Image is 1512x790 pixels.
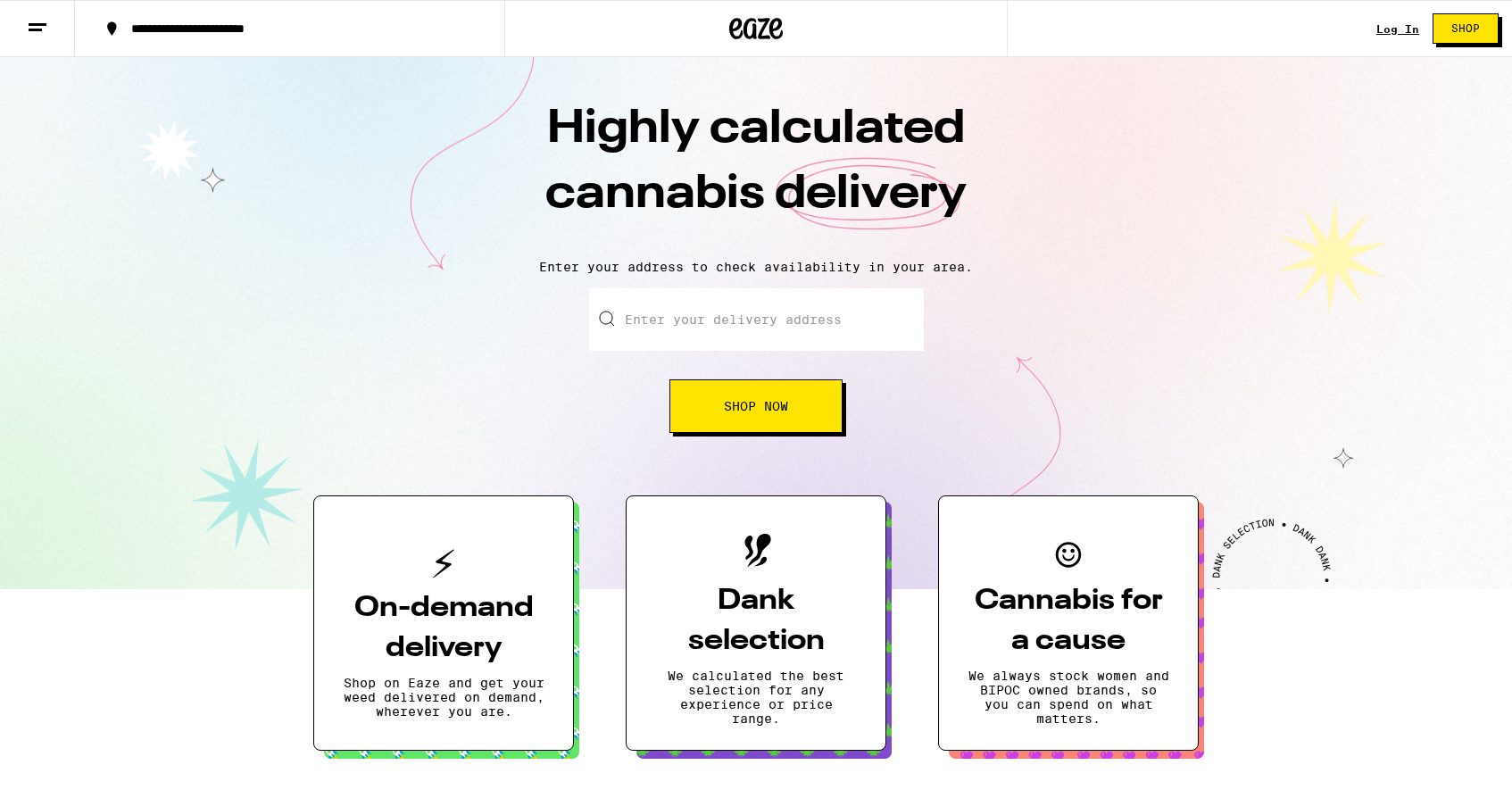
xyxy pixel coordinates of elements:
span: Shop [1451,23,1480,34]
h3: Cannabis for a cause [968,581,1169,661]
a: Shop [1419,13,1512,44]
p: Enter your address to check availability in your area. [18,260,1494,274]
h1: Highly calculated cannabis delivery [444,97,1068,245]
h3: On-demand delivery [343,588,544,669]
button: On-demand deliveryShop on Eaze and get your weed delivered on demand, wherever you are. [313,495,574,751]
p: We always stock women and BIPOC owned brands, so you can spend on what matters. [968,669,1169,726]
button: Dank selectionWe calculated the best selection for any experience or price range. [626,495,886,751]
a: Log In [1376,23,1419,35]
span: Shop Now [724,400,788,412]
button: Cannabis for a causeWe always stock women and BIPOC owned brands, so you can spend on what matters. [938,495,1199,751]
p: Shop on Eaze and get your weed delivered on demand, wherever you are. [343,676,544,719]
button: Shop Now [669,379,843,433]
h3: Dank selection [655,581,857,661]
button: Shop [1433,13,1499,44]
p: We calculated the best selection for any experience or price range. [655,669,857,726]
input: Enter your delivery address [589,288,924,351]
